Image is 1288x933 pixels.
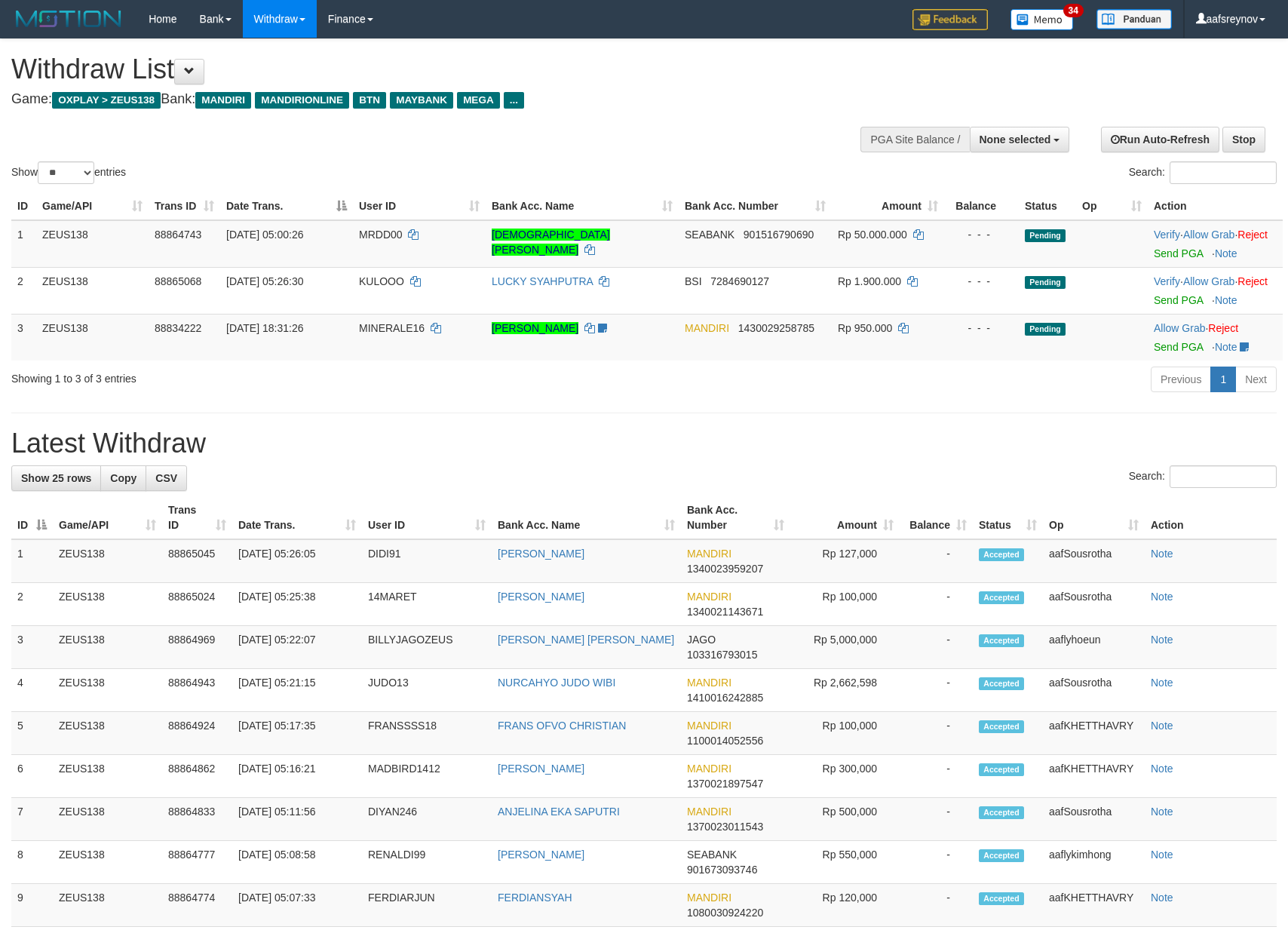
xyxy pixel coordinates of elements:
[1151,763,1173,775] a: Note
[362,712,492,755] td: FRANSSSS18
[950,227,1013,242] div: - - -
[950,321,1013,336] div: - - -
[232,626,362,669] td: [DATE] 05:22:07
[36,220,149,268] td: ZEUS138
[11,583,53,626] td: 2
[1043,626,1145,669] td: aaflyhoeun
[226,322,303,334] span: [DATE] 18:31:26
[687,649,757,661] span: Copy 103316793015 to clipboard
[1151,849,1173,861] a: Note
[900,496,973,539] th: Balance: activate to sort column ascending
[1215,247,1237,259] a: Note
[790,841,900,884] td: Rp 550,000
[232,669,362,712] td: [DATE] 05:21:15
[687,821,763,833] span: Copy 1370023011543 to clipboard
[1148,267,1283,314] td: · ·
[790,496,900,539] th: Amount: activate to sort column ascending
[492,229,610,256] a: [DEMOGRAPHIC_DATA][PERSON_NAME]
[53,669,162,712] td: ZEUS138
[11,884,53,927] td: 9
[687,763,731,775] span: MANDIRI
[11,539,53,583] td: 1
[1043,669,1145,712] td: aafSousrotha
[232,539,362,583] td: [DATE] 05:26:05
[832,192,944,220] th: Amount: activate to sort column ascending
[1151,634,1173,646] a: Note
[1043,539,1145,583] td: aafSousrotha
[1043,798,1145,841] td: aafSousrotha
[1025,323,1066,336] span: Pending
[359,322,425,334] span: MINERALE16
[1170,465,1277,488] input: Search:
[1151,591,1173,603] a: Note
[162,798,232,841] td: 88864833
[1145,496,1277,539] th: Action
[11,841,53,884] td: 8
[1043,712,1145,755] td: aafKHETTHAVRY
[973,496,1043,539] th: Status: activate to sort column ascending
[162,669,232,712] td: 88864943
[1151,548,1173,560] a: Note
[838,322,892,334] span: Rp 950.000
[1063,4,1084,17] span: 34
[860,127,969,152] div: PGA Site Balance /
[900,583,973,626] td: -
[11,92,844,107] h4: Game: Bank:
[1237,275,1268,287] a: Reject
[53,539,162,583] td: ZEUS138
[950,274,1013,289] div: - - -
[492,496,681,539] th: Bank Acc. Name: activate to sort column ascending
[390,92,453,109] span: MAYBANK
[685,275,702,287] span: BSI
[687,634,716,646] span: JAGO
[362,626,492,669] td: BILLYJAGOZEUS
[226,229,303,241] span: [DATE] 05:00:26
[790,755,900,798] td: Rp 300,000
[162,884,232,927] td: 88864774
[498,892,572,904] a: FERDIANSYAH
[1151,677,1173,689] a: Note
[1154,275,1180,287] a: Verify
[1237,229,1268,241] a: Reject
[498,849,584,861] a: [PERSON_NAME]
[970,127,1070,152] button: None selected
[1129,465,1277,488] label: Search:
[232,798,362,841] td: [DATE] 05:11:56
[687,548,731,560] span: MANDIRI
[11,192,36,220] th: ID
[362,583,492,626] td: 14MARET
[900,626,973,669] td: -
[790,712,900,755] td: Rp 100,000
[11,712,53,755] td: 5
[1183,275,1234,287] a: Allow Grab
[149,192,220,220] th: Trans ID: activate to sort column ascending
[900,539,973,583] td: -
[232,841,362,884] td: [DATE] 05:08:58
[980,134,1051,146] span: None selected
[1151,720,1173,732] a: Note
[979,720,1024,733] span: Accepted
[979,548,1024,561] span: Accepted
[11,161,126,184] label: Show entries
[21,472,91,484] span: Show 25 rows
[492,275,593,287] a: LUCKY SYAHPUTRA
[979,677,1024,690] span: Accepted
[162,583,232,626] td: 88865024
[11,54,844,84] h1: Withdraw List
[11,428,1277,459] h1: Latest Withdraw
[498,806,620,818] a: ANJELINA EKA SAPUTRI
[979,591,1024,604] span: Accepted
[912,9,988,30] img: Feedback.jpg
[687,677,731,689] span: MANDIRI
[11,755,53,798] td: 6
[1151,892,1173,904] a: Note
[900,712,973,755] td: -
[790,669,900,712] td: Rp 2,662,598
[900,755,973,798] td: -
[53,841,162,884] td: ZEUS138
[53,496,162,539] th: Game/API: activate to sort column ascending
[53,755,162,798] td: ZEUS138
[790,884,900,927] td: Rp 120,000
[11,798,53,841] td: 7
[838,275,901,287] span: Rp 1.900.000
